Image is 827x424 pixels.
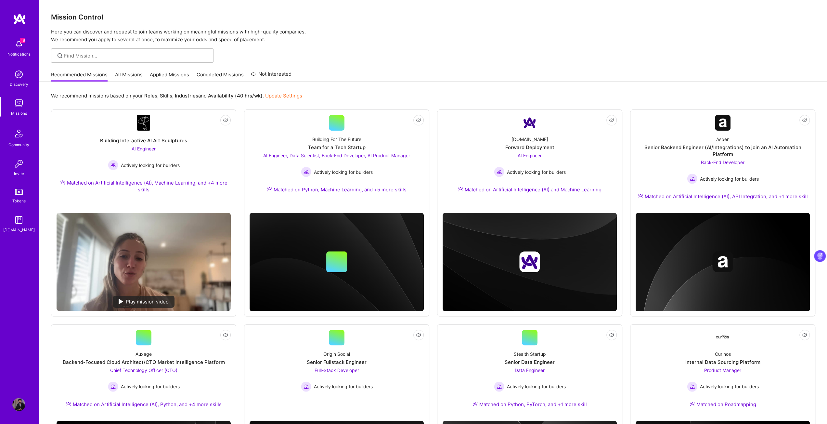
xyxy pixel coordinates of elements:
[443,115,617,208] a: Company Logo[DOMAIN_NAME]Forward DeploymentAI Engineer Actively looking for buildersActively look...
[323,351,350,357] div: Origin Social
[250,213,424,311] img: cover
[100,137,187,144] div: Building Interactive AI Art Sculptures
[11,398,27,411] a: User Avatar
[507,169,566,175] span: Actively looking for builders
[51,28,815,44] p: Here you can discover and request to join teams working on meaningful missions with high-quality ...
[308,144,366,151] div: Team for a Tech Startup
[636,330,810,416] a: Company LogoCurinosInternal Data Sourcing PlatformProduct Manager Actively looking for buildersAc...
[458,186,463,192] img: Ateam Purple Icon
[511,136,548,143] div: [DOMAIN_NAME]
[700,175,759,182] span: Actively looking for builders
[14,170,24,177] div: Invite
[223,332,228,338] i: icon EyeClosed
[10,81,28,88] div: Discovery
[802,332,807,338] i: icon EyeClosed
[3,226,35,233] div: [DOMAIN_NAME]
[416,118,421,123] i: icon EyeClosed
[690,401,756,408] div: Matched on Roadmapping
[150,71,189,82] a: Applied Missions
[505,359,555,366] div: Senior Data Engineer
[518,153,542,158] span: AI Engineer
[315,367,359,373] span: Full-Stack Developer
[704,367,741,373] span: Product Manager
[121,162,180,169] span: Actively looking for builders
[12,68,25,81] img: discovery
[715,115,730,131] img: Company Logo
[12,38,25,51] img: bell
[494,381,504,392] img: Actively looking for builders
[267,186,407,193] div: Matched on Python, Machine Learning, and +5 more skills
[494,167,504,177] img: Actively looking for builders
[715,351,731,357] div: Curinos
[301,381,311,392] img: Actively looking for builders
[51,13,815,21] h3: Mission Control
[250,330,424,416] a: Origin SocialSenior Fullstack EngineerFull-Stack Developer Actively looking for buildersActively ...
[307,359,367,366] div: Senior Fullstack Engineer
[609,118,614,123] i: icon EyeClosed
[197,71,244,82] a: Completed Missions
[505,144,554,151] div: Forward Deployment
[56,52,64,59] i: icon SearchGrey
[507,383,566,390] span: Actively looking for builders
[51,92,302,99] p: We recommend missions based on your , , and .
[638,193,808,200] div: Matched on Artificial Intelligence (AI), API Integration, and +1 more skill
[250,115,424,208] a: Building For The FutureTeam for a Tech StartupAI Engineer, Data Scientist, Back-End Developer, AI...
[57,213,231,311] img: No Mission
[265,93,302,99] a: Update Settings
[472,401,587,408] div: Matched on Python, PyTorch, and +1 more skill
[108,381,118,392] img: Actively looking for builders
[712,251,733,272] img: Company logo
[144,93,157,99] b: Roles
[15,189,23,195] img: tokens
[57,115,231,208] a: Company LogoBuilding Interactive AI Art SculpturesAI Engineer Actively looking for buildersActive...
[267,186,272,192] img: Ateam Purple Icon
[251,70,291,82] a: Not Interested
[132,146,156,151] span: AI Engineer
[12,198,26,204] div: Tokens
[57,179,231,193] div: Matched on Artificial Intelligence (AI), Machine Learning, and +4 more skills
[66,401,222,408] div: Matched on Artificial Intelligence (AI), Python, and +4 more skills
[60,180,65,185] img: Ateam Purple Icon
[314,169,373,175] span: Actively looking for builders
[63,359,225,366] div: Backend-Focused Cloud Architect/CTO Market Intelligence Platform
[458,186,601,193] div: Matched on Artificial Intelligence (AI) and Machine Learning
[472,401,478,406] img: Ateam Purple Icon
[12,213,25,226] img: guide book
[66,401,71,406] img: Ateam Purple Icon
[208,93,263,99] b: Availability (40 hrs/wk)
[690,401,695,406] img: Ateam Purple Icon
[519,251,540,272] img: Company logo
[301,167,311,177] img: Actively looking for builders
[802,118,807,123] i: icon EyeClosed
[636,144,810,158] div: Senior Backend Engineer (AI/Integrations) to join an AI Automation Platform
[136,351,152,357] div: Auxage
[687,173,697,184] img: Actively looking for builders
[514,351,546,357] div: Stealth Startup
[609,332,614,338] i: icon EyeClosed
[137,115,150,131] img: Company Logo
[121,383,180,390] span: Actively looking for builders
[638,193,643,199] img: Ateam Purple Icon
[115,71,143,82] a: All Missions
[312,136,361,143] div: Building For The Future
[110,367,177,373] span: Chief Technology Officer (CTO)
[685,359,760,366] div: Internal Data Sourcing Platform
[443,330,617,416] a: Stealth StartupSenior Data EngineerData Engineer Actively looking for buildersActively looking fo...
[12,97,25,110] img: teamwork
[113,296,174,308] div: Play mission video
[13,13,26,25] img: logo
[522,115,537,131] img: Company Logo
[687,381,697,392] img: Actively looking for builders
[11,110,27,117] div: Missions
[119,299,123,304] img: play
[11,126,27,141] img: Community
[57,330,231,416] a: AuxageBackend-Focused Cloud Architect/CTO Market Intelligence PlatformChief Technology Officer (C...
[716,136,730,143] div: Aspen
[8,141,29,148] div: Community
[20,38,25,43] span: 18
[263,153,410,158] span: AI Engineer, Data Scientist, Back-End Developer, AI Product Manager
[12,398,25,411] img: User Avatar
[51,71,108,82] a: Recommended Missions
[636,115,810,208] a: Company LogoAspenSenior Backend Engineer (AI/Integrations) to join an AI Automation PlatformBack-...
[314,383,373,390] span: Actively looking for builders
